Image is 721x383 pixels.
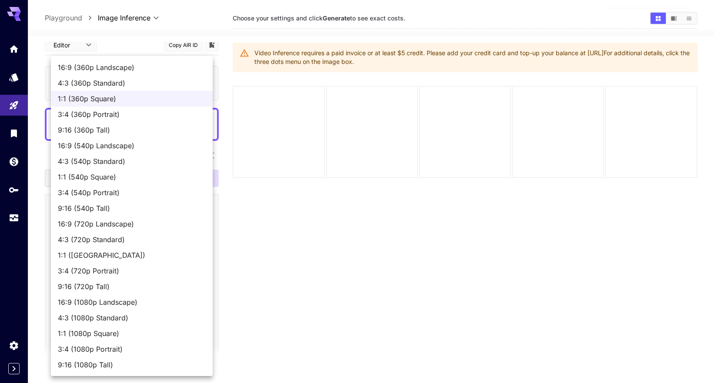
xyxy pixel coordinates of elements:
[58,266,206,276] span: 3:4 (720p Portrait)
[58,156,206,167] span: 4:3 (540p Standard)
[58,93,206,104] span: 1:1 (360p Square)
[58,328,206,339] span: 1:1 (1080p Square)
[58,62,206,73] span: 16:9 (360p Landscape)
[58,313,206,323] span: 4:3 (1080p Standard)
[58,360,206,370] span: 9:16 (1080p Tall)
[58,344,206,354] span: 3:4 (1080p Portrait)
[58,297,206,307] span: 16:9 (1080p Landscape)
[58,234,206,245] span: 4:3 (720p Standard)
[58,109,206,120] span: 3:4 (360p Portrait)
[58,125,206,135] span: 9:16 (360p Tall)
[58,203,206,213] span: 9:16 (540p Tall)
[58,187,206,198] span: 3:4 (540p Portrait)
[58,219,206,229] span: 16:9 (720p Landscape)
[58,172,206,182] span: 1:1 (540p Square)
[58,78,206,88] span: 4:3 (360p Standard)
[58,250,206,260] span: 1:1 ([GEOGRAPHIC_DATA])
[58,281,206,292] span: 9:16 (720p Tall)
[58,140,206,151] span: 16:9 (540p Landscape)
